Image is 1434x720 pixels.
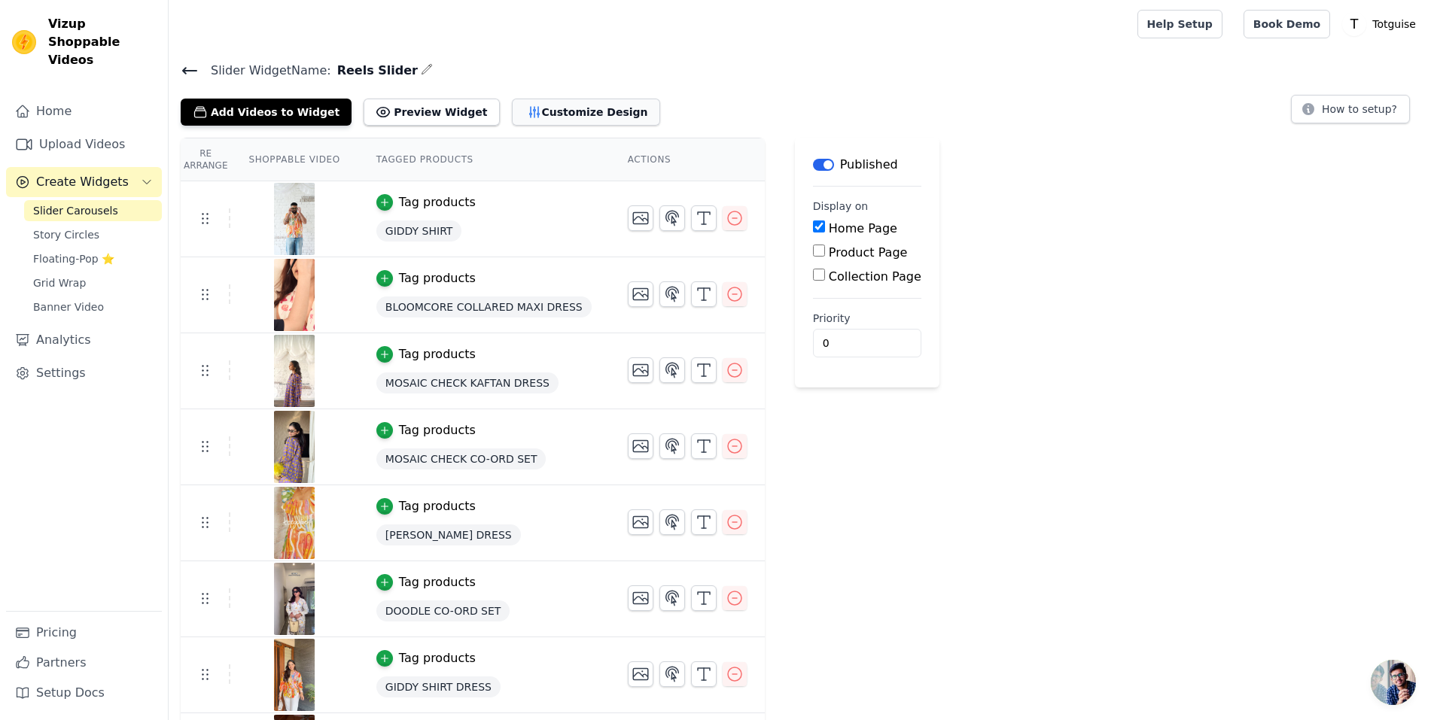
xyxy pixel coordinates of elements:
img: vizup-images-9e15.jpg [273,259,315,331]
button: Change Thumbnail [628,205,653,231]
button: Tag products [376,573,476,591]
button: Change Thumbnail [628,585,653,611]
a: Home [6,96,162,126]
span: GIDDY SHIRT DRESS [376,676,501,697]
button: How to setup? [1291,95,1410,123]
div: Tag products [399,345,476,363]
a: Banner Video [24,296,162,317]
span: MOSAIC CHECK KAFTAN DRESS [376,372,559,393]
a: How to setup? [1291,105,1410,120]
button: Tag products [376,421,476,439]
button: Tag products [376,649,476,667]
span: BLOOMCORE COLLARED MAXI DRESS [376,296,592,317]
span: Banner Video [33,299,104,314]
a: Floating-Pop ⭐ [24,248,162,269]
img: Vizup [12,30,36,54]
button: Add Videos to Widget [181,99,352,126]
div: Tag products [399,649,476,667]
span: Floating-Pop ⭐ [33,251,114,266]
span: Vizup Shoppable Videos [48,15,156,69]
img: vizup-images-e004.jpg [273,335,315,407]
img: vizup-images-885f.jpg [273,487,315,559]
a: Slider Carousels [24,200,162,221]
span: [PERSON_NAME] DRESS [376,524,521,545]
a: Book Demo [1244,10,1330,38]
a: Pricing [6,618,162,648]
button: Tag products [376,497,476,515]
span: Slider Carousels [33,203,118,218]
span: MOSAIC CHECK CO-ORD SET [376,448,547,469]
button: Tag products [376,269,476,287]
div: Tag products [399,269,476,287]
img: vizup-images-e35f.jpg [273,563,315,635]
button: Tag products [376,193,476,211]
button: Change Thumbnail [628,357,653,383]
a: Help Setup [1137,10,1222,38]
button: Customize Design [512,99,660,126]
p: Published [840,156,898,174]
div: Tag products [399,421,476,439]
span: Grid Wrap [33,275,86,290]
img: vizup-images-c905.jpg [273,183,315,255]
div: Tag products [399,193,476,211]
div: Tag products [399,497,476,515]
th: Re Arrange [181,138,230,181]
div: Edit Name [421,60,433,81]
label: Home Page [829,221,897,235]
a: Analytics [6,325,162,355]
a: Grid Wrap [24,272,162,293]
p: Totguise [1366,11,1422,38]
a: Setup Docs [6,678,162,708]
th: Shoppable Video [230,138,358,181]
button: Preview Widget [364,99,499,126]
th: Actions [610,138,765,181]
label: Collection Page [829,269,921,284]
label: Priority [813,311,921,326]
a: Open chat [1371,660,1416,705]
button: Change Thumbnail [628,661,653,687]
button: T Totguise [1342,11,1422,38]
img: vizup-images-6dd4.jpg [273,411,315,483]
div: Tag products [399,573,476,591]
button: Change Thumbnail [628,433,653,459]
span: GIDDY SHIRT [376,220,462,242]
button: Change Thumbnail [628,281,653,307]
span: DOODLE CO-ORD SET [376,600,510,621]
button: Change Thumbnail [628,509,653,535]
span: Slider Widget Name: [199,62,331,80]
img: vizup-images-a11b.jpg [273,639,315,711]
th: Tagged Products [358,138,610,181]
span: Reels Slider [331,62,418,80]
span: Story Circles [33,227,99,242]
a: Partners [6,648,162,678]
a: Settings [6,358,162,388]
span: Create Widgets [36,173,129,191]
legend: Display on [813,199,869,214]
label: Product Page [829,245,908,260]
button: Create Widgets [6,167,162,197]
a: Story Circles [24,224,162,245]
a: Upload Videos [6,129,162,159]
text: T [1350,17,1359,32]
button: Tag products [376,345,476,363]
